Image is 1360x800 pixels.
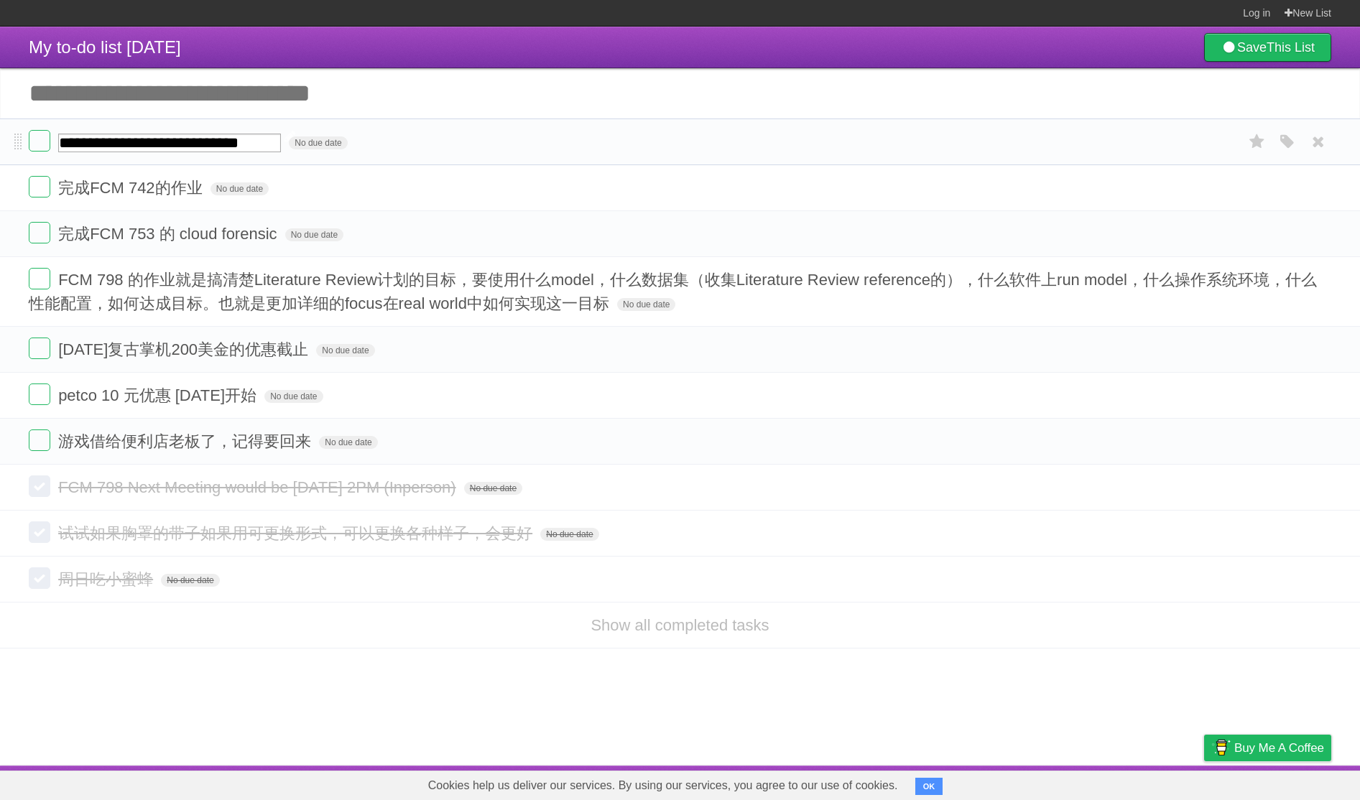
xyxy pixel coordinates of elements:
span: My to-do list [DATE] [29,37,181,57]
a: SaveThis List [1204,33,1331,62]
a: Privacy [1185,769,1223,796]
span: FCM 798 Next Meeting would be [DATE] 2PM (Inperson) [58,478,459,496]
img: Buy me a coffee [1211,735,1231,760]
span: 周日吃小蜜蜂 [58,570,157,588]
a: Suggest a feature [1241,769,1331,796]
label: Done [29,521,50,543]
span: 完成FCM 753 的 cloud forensic [58,225,280,243]
label: Star task [1244,130,1271,154]
label: Done [29,130,50,152]
span: Cookies help us deliver our services. By using our services, you agree to our use of cookies. [414,771,912,800]
span: No due date [617,298,675,311]
span: petco 10 元优惠 [DATE]开始 [58,386,260,404]
b: This List [1267,40,1315,55]
label: Done [29,429,50,451]
span: [DATE]复古掌机200美金的优惠截止 [58,340,312,358]
label: Done [29,268,50,289]
label: Done [29,176,50,197]
label: Done [29,338,50,359]
a: Developers [1060,769,1119,796]
a: Terms [1137,769,1168,796]
span: 完成FCM 742的作业 [58,179,205,197]
label: Done [29,222,50,243]
span: 游戏借给便利店老板了，记得要回来 [58,432,315,450]
span: FCM 798 的作业就是搞清楚Literature Review计划的目标，要使用什么model，什么数据集（收集Literature Review reference的），什么软件上run ... [29,271,1317,312]
a: Buy me a coffee [1204,735,1331,761]
label: Done [29,475,50,497]
button: OK [915,778,943,795]
span: 试试如果胸罩的带子如果用可更换形式，可以更换各种样子，会更好 [58,524,536,542]
span: No due date [161,574,219,587]
label: Done [29,383,50,405]
span: No due date [319,436,377,449]
span: No due date [464,482,522,495]
span: No due date [316,344,374,357]
label: Done [29,567,50,589]
span: No due date [540,528,598,541]
span: No due date [264,390,323,403]
span: No due date [211,182,269,195]
a: Show all completed tasks [591,616,769,634]
span: No due date [285,228,343,241]
span: Buy me a coffee [1234,735,1324,761]
a: About [1013,769,1043,796]
span: No due date [289,136,347,149]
